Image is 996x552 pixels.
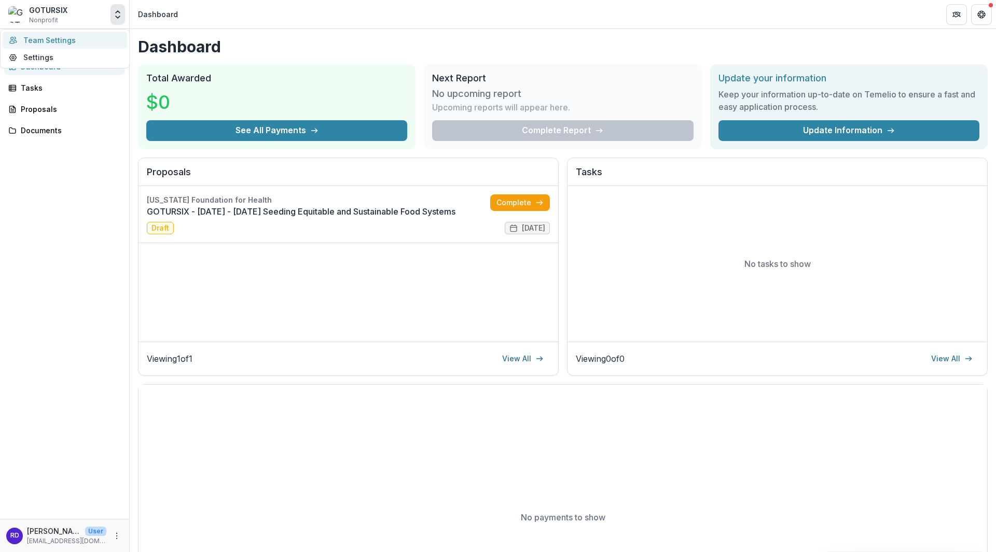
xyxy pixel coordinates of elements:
[27,526,81,536] p: [PERSON_NAME]
[432,73,693,84] h2: Next Report
[85,527,106,536] p: User
[8,6,25,23] img: GOTURSIX
[576,166,979,186] h2: Tasks
[925,350,979,367] a: View All
[496,350,550,367] a: View All
[146,88,170,116] h3: $0
[490,194,550,211] a: Complete
[110,530,123,542] button: More
[744,258,811,270] p: No tasks to show
[29,5,67,16] div: GOTURSIX
[718,73,979,84] h2: Update your information
[946,4,967,25] button: Partners
[4,79,125,96] a: Tasks
[576,352,625,365] p: Viewing 0 of 0
[29,16,58,25] span: Nonprofit
[147,166,550,186] h2: Proposals
[21,82,117,93] div: Tasks
[147,205,490,218] a: GOTURSIX - [DATE] - [DATE] Seeding Equitable and Sustainable Food Systems
[21,125,117,136] div: Documents
[971,4,992,25] button: Get Help
[146,73,407,84] h2: Total Awarded
[138,37,988,56] h1: Dashboard
[4,101,125,118] a: Proposals
[21,104,117,115] div: Proposals
[146,120,407,141] button: See All Payments
[147,352,192,365] p: Viewing 1 of 1
[134,7,182,22] nav: breadcrumb
[432,101,570,114] p: Upcoming reports will appear here.
[4,122,125,139] a: Documents
[432,88,521,100] h3: No upcoming report
[10,532,19,539] div: Ronda Dorsey
[718,88,979,113] h3: Keep your information up-to-date on Temelio to ensure a fast and easy application process.
[138,9,178,20] div: Dashboard
[110,4,125,25] button: Open entity switcher
[27,536,106,546] p: [EMAIL_ADDRESS][DOMAIN_NAME]
[718,120,979,141] a: Update Information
